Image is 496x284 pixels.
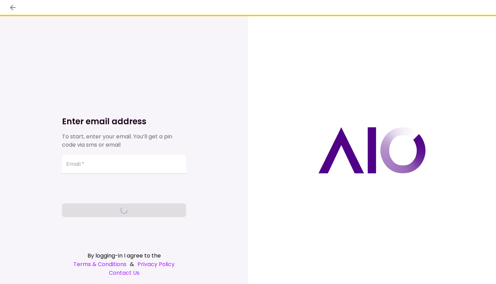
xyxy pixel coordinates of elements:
[62,133,186,149] div: To start, enter your email. You’ll get a pin code via sms or email
[62,251,186,260] div: By logging-in I agree to the
[62,269,186,277] a: Contact Us
[318,127,426,173] img: AIO logo
[7,2,19,13] button: back
[73,260,126,269] a: Terms & Conditions
[137,260,175,269] a: Privacy Policy
[62,260,186,269] div: &
[62,116,186,127] h1: Enter email address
